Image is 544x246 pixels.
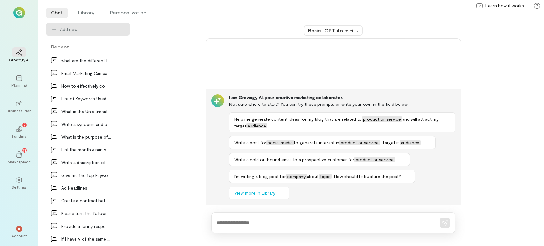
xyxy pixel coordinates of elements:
[229,101,455,107] div: Not sure where to start? You can try these prompts or write your own in the field below.
[229,170,415,183] button: I’m writing a blog post forcompanyabouttopic. How should I structure the post?
[286,174,307,179] span: company
[61,70,111,76] div: Email Marketing Campaign
[8,44,31,67] a: Growegy AI
[319,174,332,179] span: topic
[395,157,396,162] span: .
[7,108,32,113] div: Business Plan
[8,70,31,93] a: Planning
[246,123,267,128] span: audience
[8,159,31,164] div: Marketplace
[400,140,421,145] span: audience
[61,146,111,153] div: List the monthly rain volume in millimeters for S…
[61,121,111,127] div: Write a synopsis and outline for a presentation o…
[229,112,455,132] button: Help me generate content ideas for my blog that are related toproduct or serviceand will attract ...
[61,197,111,204] div: Create a contract between two companies, a market…
[362,116,402,122] span: product or service
[485,3,524,9] span: Learn how it works
[46,8,68,18] li: Chat
[8,95,31,118] a: Business Plan
[11,83,27,88] div: Planning
[234,174,286,179] span: I’m writing a blog post for
[105,8,151,18] li: Personalization
[8,121,31,144] a: Funding
[234,116,439,128] span: and will attract my target
[24,122,26,127] span: 7
[229,187,289,199] button: View more in Library
[234,140,266,145] span: Write a post for
[234,116,362,122] span: Help me generate content ideas for my blog that are related to
[234,190,275,196] span: View more in Library
[8,146,31,169] a: Marketplace
[294,140,339,145] span: to generate interest in
[421,140,422,145] span: .
[23,147,26,153] span: 13
[11,233,27,238] div: Account
[61,108,111,115] div: What is the Unix timestamp for [DATE]…
[267,123,268,128] span: .
[339,140,380,145] span: product or service
[308,27,354,34] div: Basic · GPT‑4o‑mini
[61,83,111,89] div: How to effectively communicate business’s value p…
[380,140,400,145] span: . Target is
[61,184,111,191] div: Ad Headlines
[8,172,31,195] a: Settings
[229,94,455,101] div: I am Growegy AI, your creative marketing collaborator.
[61,223,111,229] div: Provide a funny response to the following post: "…
[354,157,395,162] span: product or service
[307,174,319,179] span: about
[61,159,111,166] div: Write a description of the advantages of using AI…
[266,140,294,145] span: social media
[61,134,111,140] div: What is the purpose of AI
[61,235,111,242] div: If I have 9 of the same card in a deck of 50 card…
[60,26,125,33] span: Add new
[229,153,410,166] button: Write a cold outbound email to a prospective customer forproduct or service.
[12,184,27,190] div: Settings
[61,95,111,102] div: List of Keywords Used for Product Search
[61,210,111,217] div: Please turn the following content into a facebook…
[9,57,30,62] div: Growegy AI
[73,8,100,18] li: Library
[229,136,436,149] button: Write a post forsocial mediato generate interest inproduct or service. Target isaudience.
[61,57,111,64] div: what are the different types of posts in instagram
[12,134,26,139] div: Funding
[46,43,130,50] div: Recent
[61,172,111,178] div: Give me the top keywords for bottle openers
[332,174,401,179] span: . How should I structure the post?
[234,157,354,162] span: Write a cold outbound email to a prospective customer for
